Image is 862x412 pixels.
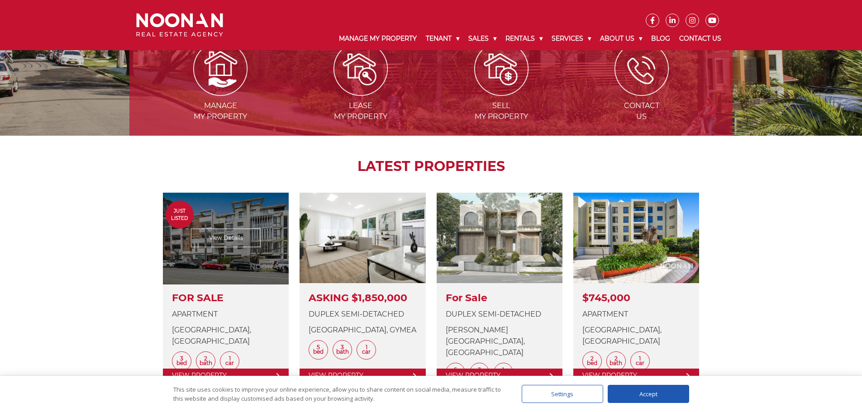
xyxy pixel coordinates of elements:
span: Sell my Property [432,100,571,122]
img: Noonan Real Estate Agency [136,13,223,37]
div: Settings [522,385,603,403]
a: Sales [464,27,501,50]
a: ContactUs [572,64,711,121]
img: Sell my property [474,42,529,96]
span: Contact Us [572,100,711,122]
div: Accept [608,385,689,403]
img: Lease my property [333,42,388,96]
a: Rentals [501,27,547,50]
a: Leasemy Property [291,64,430,121]
a: Tenant [421,27,464,50]
span: Manage my Property [151,100,290,122]
a: About Us [595,27,647,50]
a: Sellmy Property [432,64,571,121]
a: Contact Us [675,27,726,50]
img: ICONS [614,42,669,96]
h2: LATEST PROPERTIES [152,158,710,175]
span: Lease my Property [291,100,430,122]
a: Manage My Property [334,27,421,50]
a: Blog [647,27,675,50]
img: Manage my Property [193,42,248,96]
a: Managemy Property [151,64,290,121]
div: This site uses cookies to improve your online experience, allow you to share content on social me... [173,385,504,403]
a: Services [547,27,595,50]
